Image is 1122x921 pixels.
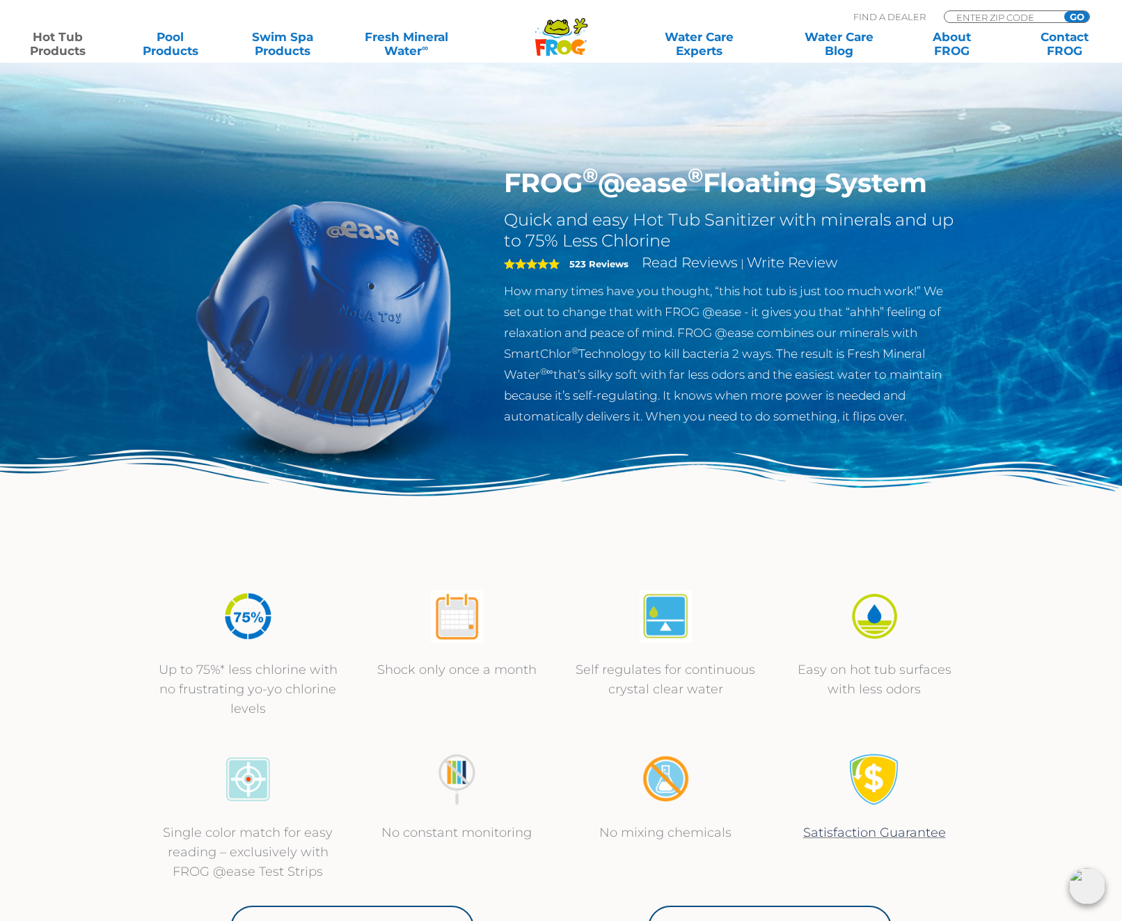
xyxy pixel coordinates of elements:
a: Write Review [747,254,837,271]
a: Water CareBlog [796,30,883,58]
p: Shock only once a month [366,660,547,679]
h2: Quick and easy Hot Tub Sanitizer with minerals and up to 75% Less Chlorine [504,210,958,251]
span: 5 [504,258,560,269]
strong: 523 Reviews [569,258,629,269]
a: Read Reviews [642,254,738,271]
img: hot-tub-product-atease-system.png [164,167,483,486]
p: Up to 75%* less chlorine with no frustrating yo-yo chlorine levels [157,660,338,718]
p: No constant monitoring [366,823,547,842]
img: atease-icon-shock-once [431,590,483,643]
a: AboutFROG [908,30,996,58]
p: Single color match for easy reading – exclusively with FROG @ease Test Strips [157,823,338,881]
img: no-mixing1 [640,753,692,805]
input: Zip Code Form [955,11,1049,23]
sup: ® [583,163,598,187]
p: No mixing chemicals [575,823,756,842]
input: GO [1064,11,1089,22]
img: Satisfaction Guarantee Icon [848,753,901,805]
sup: ® [688,163,703,187]
a: Hot TubProducts [14,30,102,58]
sup: ® [571,345,578,356]
img: icon-atease-easy-on [848,590,901,643]
img: icon-atease-color-match [222,753,274,805]
a: ContactFROG [1020,30,1108,58]
img: no-constant-monitoring1 [431,753,483,805]
sup: ®∞ [540,366,553,377]
sup: ∞ [422,42,428,53]
a: Fresh MineralWater∞ [351,30,461,58]
h1: FROG @ease Floating System [504,167,958,199]
img: openIcon [1069,868,1105,904]
a: Satisfaction Guarantee [803,825,946,840]
img: icon-atease-75percent-less [222,590,274,643]
p: How many times have you thought, “this hot tub is just too much work!” We set out to change that ... [504,281,958,427]
p: Self regulates for continuous crystal clear water [575,660,756,699]
p: Easy on hot tub surfaces with less odors [784,660,965,699]
span: | [741,257,744,270]
a: PoolProducts [127,30,214,58]
img: atease-icon-self-regulates [640,590,692,643]
p: Find A Dealer [853,10,926,23]
a: Water CareExperts [629,30,771,58]
a: Swim SpaProducts [239,30,326,58]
